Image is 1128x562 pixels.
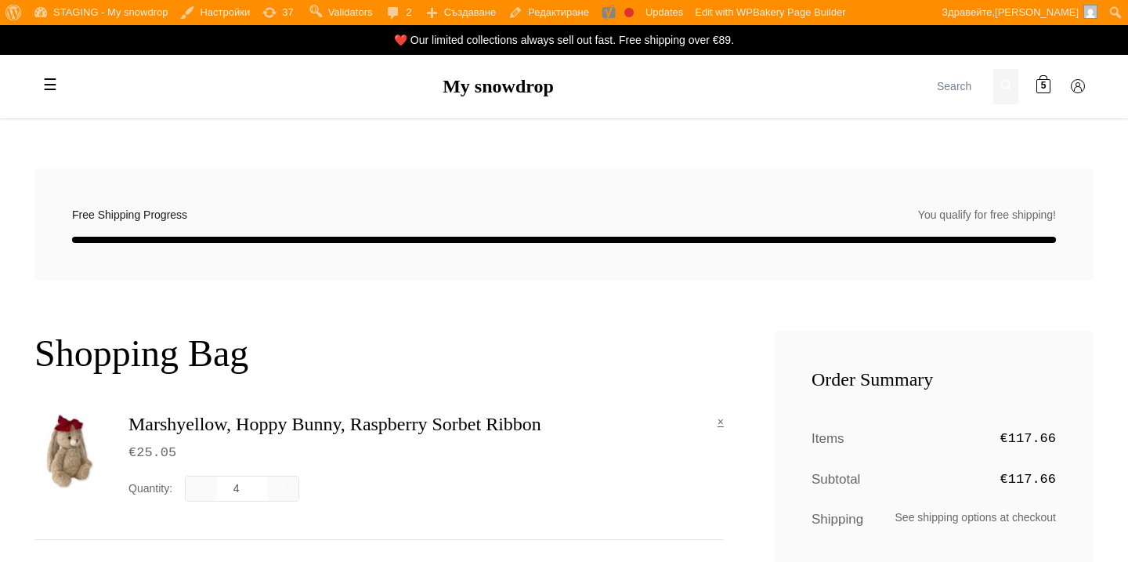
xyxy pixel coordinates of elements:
div: Focus keyphrase not set [624,8,634,17]
h3: Order Summary [812,368,1056,391]
span: You qualify for free shipping! [918,206,1056,223]
button: + [267,477,298,500]
span: € [1000,431,1008,446]
span: € [128,445,136,460]
span: 5 [1041,79,1047,94]
span: Subtotal [812,469,860,490]
span: Free Shipping Progress [72,206,187,223]
label: Toggle mobile menu [34,70,66,101]
a: Remove this item [718,413,724,430]
a: 5 [1028,71,1059,103]
span: Items [812,428,844,449]
span: Shipping [812,509,863,530]
input: Search [931,69,993,104]
span: € [1000,472,1008,487]
a: My snowdrop [443,76,554,96]
span: See shipping options at checkout [895,509,1056,530]
span: Quantity: [128,480,172,497]
span: 25.05 [128,445,176,460]
h1: Shopping Bag [34,331,724,376]
span: [PERSON_NAME] [995,6,1079,18]
button: − [186,477,217,500]
span: 117.66 [1000,472,1056,487]
span: 117.66 [1000,431,1056,446]
a: Marshyellow, Hoppy Bunny, Raspberry Sorbet Ribbon [128,414,541,434]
